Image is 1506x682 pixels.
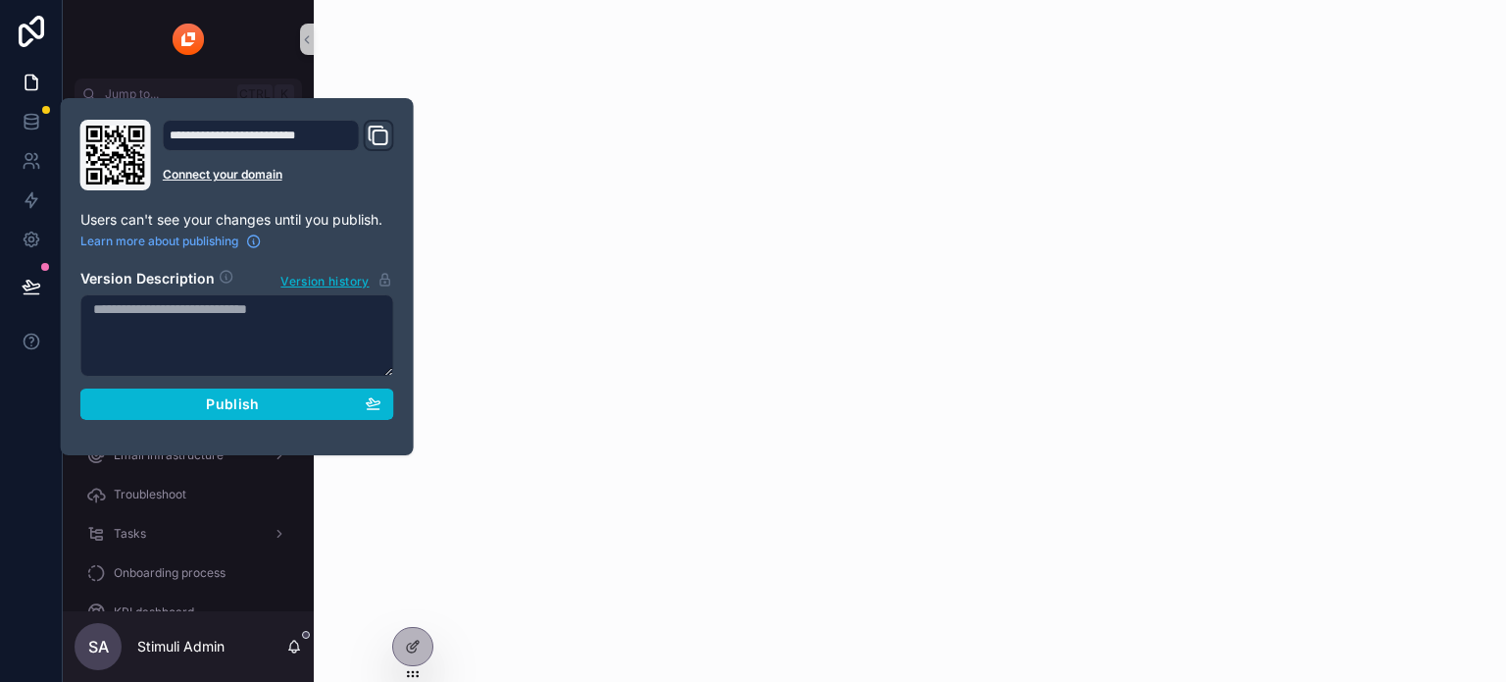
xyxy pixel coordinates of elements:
[279,269,393,290] button: Version history
[137,637,225,656] p: Stimuli Admin
[114,447,224,463] span: Email Infrastructure
[75,79,302,110] button: Jump to...CtrlK
[206,395,259,413] span: Publish
[88,635,109,658] span: SA
[163,167,394,183] a: Connect your domain
[75,595,302,630] a: KPI dashboard
[75,516,302,551] a: Tasks
[80,269,215,290] h2: Version Description
[80,210,394,230] p: Users can't see your changes until you publish.
[163,120,394,190] div: Domain and Custom Link
[80,234,238,249] span: Learn more about publishing
[75,555,302,591] a: Onboarding process
[105,86,229,102] span: Jump to...
[114,526,146,542] span: Tasks
[280,270,369,289] span: Version history
[173,24,204,55] img: App logo
[80,389,394,420] button: Publish
[114,604,194,620] span: KPI dashboard
[75,438,302,473] a: Email Infrastructure
[80,234,262,249] a: Learn more about publishing
[75,477,302,512] a: Troubleshoot
[276,86,292,102] span: K
[237,84,273,104] span: Ctrl
[114,487,186,502] span: Troubleshoot
[114,565,226,581] span: Onboarding process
